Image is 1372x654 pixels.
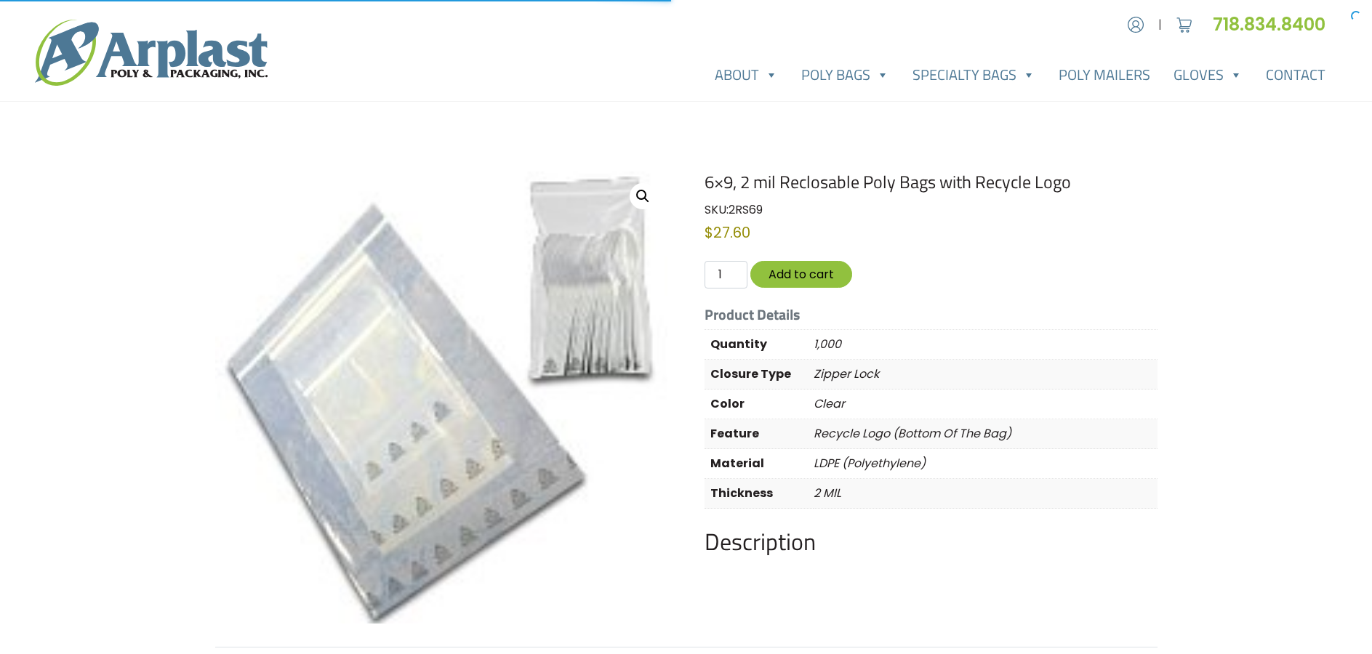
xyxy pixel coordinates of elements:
[814,419,1157,448] p: Recycle Logo (Bottom Of The Bag)
[790,60,901,89] a: Poly Bags
[705,222,750,243] bdi: 27.60
[750,261,852,288] button: Add to cart
[814,449,1157,478] p: LDPE (Polyethylene)
[729,201,763,218] span: 2RS69
[1213,12,1337,36] a: 718.834.8400
[814,389,1157,419] p: Clear
[705,329,1157,509] table: Product Details
[705,261,747,288] input: Qty
[705,171,1157,193] h1: 6×9, 2 mil Reclosable Poly Bags with Recycle Logo
[705,479,814,509] th: Thickness
[705,528,1157,555] h2: Description
[35,20,268,86] img: logo
[1254,60,1337,89] a: Contact
[1162,60,1254,89] a: Gloves
[814,360,1157,389] p: Zipper Lock
[705,222,713,243] span: $
[705,419,814,449] th: Feature
[215,171,667,623] img: 6x9, 2 mil Reclosable Poly Bags with Recycle Logo
[705,449,814,479] th: Material
[703,60,790,89] a: About
[630,183,656,209] a: View full-screen image gallery
[705,330,814,360] th: Quantity
[814,479,1157,508] p: 2 MIL
[705,306,1157,323] h5: Product Details
[705,360,814,389] th: Closure Type
[1047,60,1162,89] a: Poly Mailers
[814,330,1157,359] p: 1,000
[1158,16,1162,33] span: |
[705,389,814,419] th: Color
[901,60,1047,89] a: Specialty Bags
[705,201,763,218] span: SKU:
